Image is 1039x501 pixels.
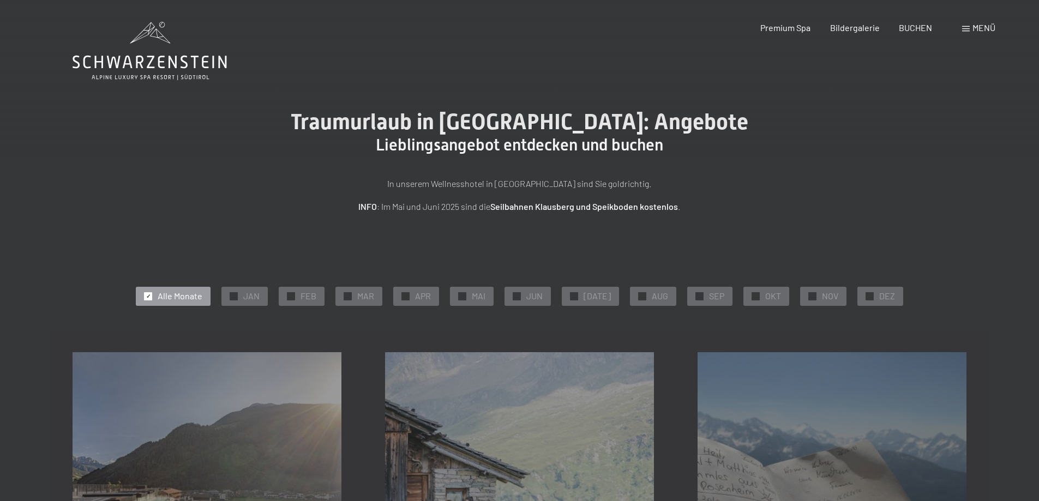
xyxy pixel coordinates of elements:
[247,200,792,214] p: : Im Mai und Juni 2025 sind die .
[291,109,748,135] span: Traumurlaub in [GEOGRAPHIC_DATA]: Angebote
[754,292,758,300] span: ✓
[584,290,611,302] span: [DATE]
[652,290,668,302] span: AUG
[415,290,431,302] span: APR
[515,292,519,300] span: ✓
[460,292,465,300] span: ✓
[972,22,995,33] span: Menü
[640,292,645,300] span: ✓
[879,290,895,302] span: DEZ
[289,292,293,300] span: ✓
[698,292,702,300] span: ✓
[526,290,543,302] span: JUN
[357,290,374,302] span: MAR
[709,290,724,302] span: SEP
[146,292,151,300] span: ✓
[158,290,202,302] span: Alle Monate
[760,22,810,33] a: Premium Spa
[376,135,663,154] span: Lieblingsangebot entdecken und buchen
[868,292,872,300] span: ✓
[822,290,838,302] span: NOV
[301,290,316,302] span: FEB
[346,292,350,300] span: ✓
[358,201,377,212] strong: INFO
[572,292,576,300] span: ✓
[490,201,678,212] strong: Seilbahnen Klausberg und Speikboden kostenlos
[404,292,408,300] span: ✓
[247,177,792,191] p: In unserem Wellnesshotel in [GEOGRAPHIC_DATA] sind Sie goldrichtig.
[472,290,485,302] span: MAI
[765,290,781,302] span: OKT
[243,290,260,302] span: JAN
[232,292,236,300] span: ✓
[899,22,932,33] a: BUCHEN
[830,22,880,33] a: Bildergalerie
[810,292,815,300] span: ✓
